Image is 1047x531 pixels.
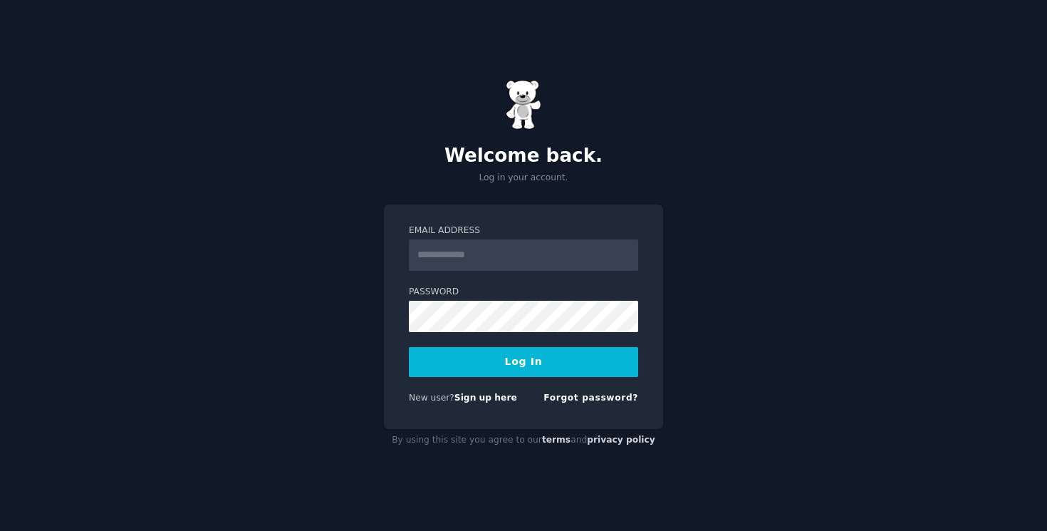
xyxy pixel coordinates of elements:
[543,393,638,403] a: Forgot password?
[409,347,638,377] button: Log In
[409,225,638,237] label: Email Address
[384,172,663,185] p: Log in your account.
[384,429,663,452] div: By using this site you agree to our and
[384,145,663,167] h2: Welcome back.
[454,393,517,403] a: Sign up here
[506,80,541,130] img: Gummy Bear
[409,286,638,299] label: Password
[542,435,571,445] a: terms
[587,435,655,445] a: privacy policy
[409,393,454,403] span: New user?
